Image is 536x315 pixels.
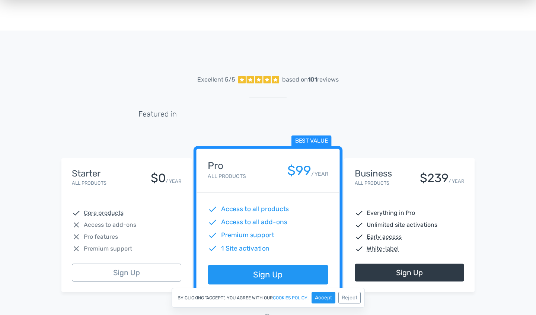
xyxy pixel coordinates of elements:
[84,244,132,253] span: Premium support
[367,244,399,253] abbr: White-label
[221,217,287,227] span: Access to all add-ons
[282,75,339,84] div: based on reviews
[291,136,332,147] span: Best value
[208,217,217,227] span: check
[355,220,364,229] span: check
[151,172,166,185] div: $0
[72,220,81,229] span: close
[72,209,81,217] span: check
[287,163,311,178] div: $99
[367,232,402,241] abbr: Early access
[72,169,106,178] h4: Starter
[355,169,392,178] h4: Business
[420,172,449,185] div: $239
[449,178,464,185] small: / YEAR
[84,209,124,217] abbr: Core products
[72,264,181,281] a: Sign Up
[208,204,217,214] span: check
[312,292,335,303] button: Accept
[273,296,307,300] a: cookies policy
[221,204,289,214] span: Access to all products
[355,232,364,241] span: check
[138,110,177,118] h5: Featured in
[355,180,389,186] small: All Products
[208,230,217,240] span: check
[61,72,475,87] a: Excellent 5/5 based on101reviews
[367,220,437,229] span: Unlimited site activations
[208,265,328,285] a: Sign Up
[72,232,81,241] span: close
[84,232,118,241] span: Pro features
[197,75,235,84] span: Excellent 5/5
[355,244,364,253] span: check
[208,160,246,171] h4: Pro
[311,170,328,178] small: / YEAR
[72,244,81,253] span: close
[166,178,181,185] small: / YEAR
[355,209,364,217] span: check
[221,230,274,240] span: Premium support
[367,209,415,217] span: Everything in Pro
[208,173,246,179] small: All Products
[338,292,361,303] button: Reject
[308,76,317,83] strong: 101
[355,264,464,281] a: Sign Up
[221,244,270,253] span: 1 Site activation
[172,288,365,308] div: By clicking "Accept", you agree with our .
[208,244,217,253] span: check
[84,220,136,229] span: Access to add-ons
[72,180,106,186] small: All Products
